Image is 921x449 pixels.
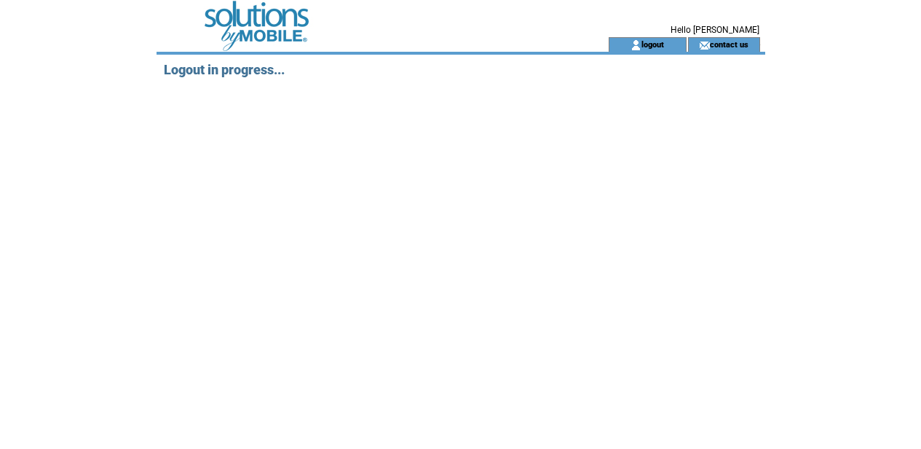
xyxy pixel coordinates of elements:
a: logout [641,39,664,49]
span: Logout in progress... [164,62,285,77]
img: account_icon.gif [631,39,641,51]
span: Hello [PERSON_NAME] [671,25,759,35]
img: contact_us_icon.gif [699,39,710,51]
a: contact us [710,39,748,49]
